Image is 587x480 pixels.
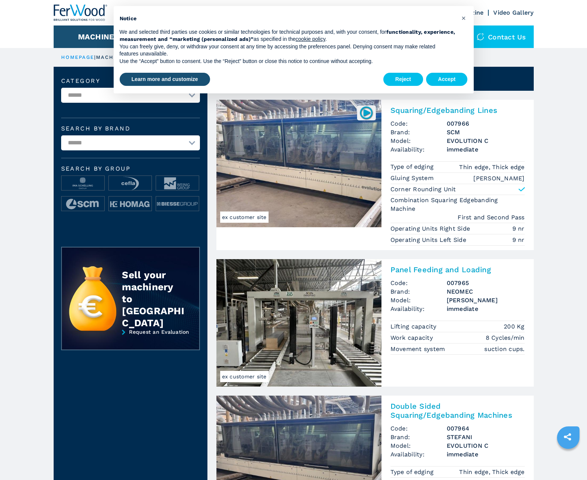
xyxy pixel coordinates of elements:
p: machines [96,54,128,61]
button: Accept [426,73,468,86]
span: × [461,13,466,22]
strong: functionality, experience, measurement and “marketing (personalized ads)” [120,29,455,42]
span: Availability: [390,304,447,313]
img: image [62,196,104,211]
span: Brand: [390,128,447,136]
button: Machines [78,32,119,41]
p: Use the “Accept” button to consent. Use the “Reject” button or close this notice to continue with... [120,58,456,65]
span: Availability: [390,145,447,154]
span: Model: [390,136,447,145]
span: ex customer site [220,211,269,223]
span: immediate [447,145,525,154]
p: Movement system [390,345,447,353]
span: Code: [390,424,447,433]
em: 9 nr [512,224,525,233]
em: Thin edge, Thick edge [459,163,524,171]
p: Operating Units Left Side [390,236,468,244]
span: Model: [390,296,447,304]
h3: EVOLUTION C [447,136,525,145]
em: First and Second Pass [458,213,524,222]
a: Squaring/Edgebanding Lines SCM EVOLUTION Cex customer site007966Squaring/Edgebanding LinesCode:00... [216,100,534,250]
span: ex customer site [220,371,269,382]
h2: Panel Feeding and Loading [390,265,525,274]
p: Type of edging [390,468,436,476]
p: Work capacity [390,334,435,342]
span: immediate [447,450,525,459]
img: image [109,196,152,211]
h2: Double Sided Squaring/Edgebanding Machines [390,402,525,420]
h3: STEFANI [447,433,525,441]
em: 8 Cycles/min [486,333,525,342]
p: You can freely give, deny, or withdraw your consent at any time by accessing the preferences pane... [120,43,456,58]
span: Code: [390,279,447,287]
span: Availability: [390,450,447,459]
iframe: Chat [555,446,581,474]
a: Video Gallery [493,9,533,16]
span: | [94,54,96,60]
img: image [156,176,199,191]
img: image [62,176,104,191]
span: Model: [390,441,447,450]
em: [PERSON_NAME] [473,174,524,183]
img: image [156,196,199,211]
em: 200 Kg [504,322,525,331]
p: Corner Rounding Unit [390,185,456,193]
h2: Squaring/Edgebanding Lines [390,106,525,115]
a: HOMEPAGE [61,54,95,60]
em: 9 nr [512,235,525,244]
h2: Notice [120,15,456,22]
div: Sell your machinery to [GEOGRAPHIC_DATA] [122,269,184,329]
button: Reject [383,73,423,86]
p: Operating Units Right Side [390,225,472,233]
a: cookie policy [296,36,325,42]
p: Lifting capacity [390,322,438,331]
img: Ferwood [54,4,108,21]
p: We and selected third parties use cookies or similar technologies for technical purposes and, wit... [120,28,456,43]
span: Search by group [61,166,200,172]
a: Panel Feeding and Loading NEOMEC AXEL Cex customer sitePanel Feeding and LoadingCode:007965Brand:... [216,259,534,387]
img: Squaring/Edgebanding Lines SCM EVOLUTION C [216,100,381,227]
h3: 007966 [447,119,525,128]
p: Type of edging [390,163,436,171]
button: Learn more and customize [120,73,210,86]
div: Contact us [469,25,534,48]
em: Thin edge, Thick edge [459,468,524,476]
span: Code: [390,119,447,128]
img: Contact us [477,33,484,40]
label: Category [61,78,200,84]
h3: EVOLUTION C [447,441,525,450]
span: Brand: [390,287,447,296]
span: Brand: [390,433,447,441]
img: image [109,176,152,191]
span: immediate [447,304,525,313]
h3: 007965 [447,279,525,287]
h3: NEOMEC [447,287,525,296]
img: Panel Feeding and Loading NEOMEC AXEL C [216,259,381,387]
h3: SCM [447,128,525,136]
h3: 007964 [447,424,525,433]
a: Request an Evaluation [61,329,200,356]
button: Close this notice [458,12,470,24]
a: sharethis [558,427,577,446]
em: suction cups. [484,345,524,353]
p: Combination Squaring Edgebanding Machine [390,196,525,213]
label: Search by brand [61,126,200,132]
h3: [PERSON_NAME] [447,296,525,304]
img: 007966 [359,105,374,120]
p: Gluing System [390,174,436,182]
